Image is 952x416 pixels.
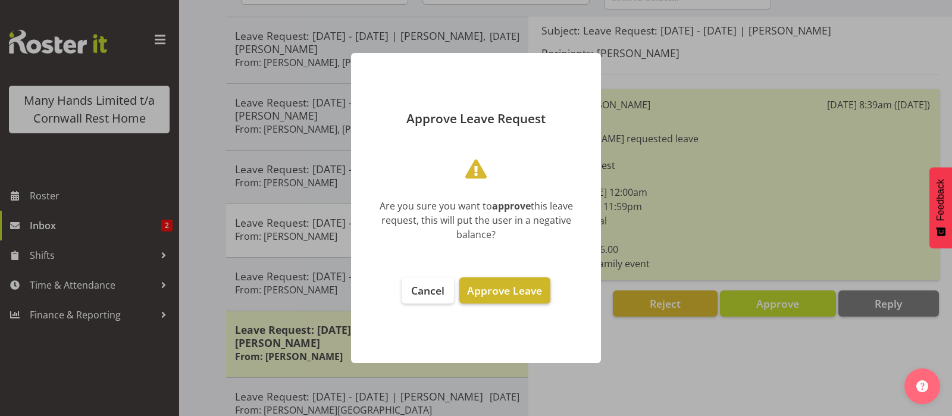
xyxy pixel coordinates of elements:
[459,277,550,304] button: Approve Leave
[411,283,444,298] span: Cancel
[916,380,928,392] img: help-xxl-2.png
[929,167,952,248] button: Feedback - Show survey
[935,179,946,221] span: Feedback
[402,277,454,304] button: Cancel
[492,199,531,212] b: approve
[369,199,583,242] div: Are you sure you want to this leave request, this will put the user in a negative balance?
[363,112,589,125] p: Approve Leave Request
[467,283,542,298] span: Approve Leave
